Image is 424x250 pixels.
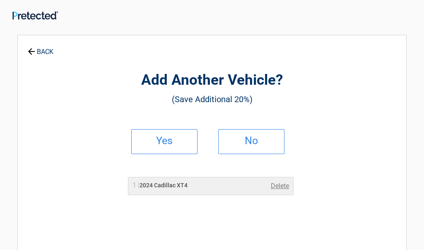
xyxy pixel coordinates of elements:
a: Delete [271,181,289,191]
span: 1 | [132,181,140,189]
a: BACK [26,41,55,55]
img: Main Logo [12,11,58,20]
h2: No [227,138,276,144]
h2: Yes [140,138,189,144]
h2: 2024 Cadillac XT4 [132,181,188,190]
h3: (Save Additional 20%) [63,92,361,106]
h2: Add Another Vehicle? [63,71,361,90]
